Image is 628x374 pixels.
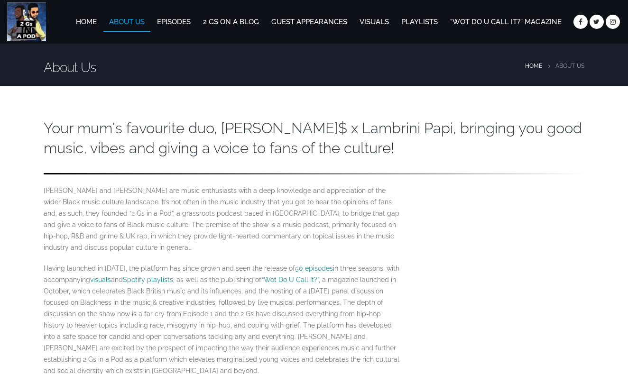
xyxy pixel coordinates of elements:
[7,2,46,41] img: 2 Gs In a Pod
[197,12,265,31] a: 2 Gs on a Blog
[525,63,542,69] span: Home
[606,15,620,29] a: Instagram
[555,60,584,72] li: About Us
[444,12,567,31] a: “Wot Do U Call It?” Magazine
[103,12,150,32] a: About Us
[44,185,399,253] p: [PERSON_NAME] and [PERSON_NAME] are music enthusiasts with a deep knowledge and appreciation of t...
[266,12,353,31] a: Guest Appearances
[90,276,111,283] a: visuals
[262,276,319,283] a: “Wot Do U Call It?”
[295,265,333,272] a: 50 episodes
[525,60,542,72] a: Home
[44,57,96,80] h1: About Us
[590,15,604,29] a: Twitter
[573,15,588,29] a: Facebook
[44,118,584,158] h2: Your mum's favourite duo, [PERSON_NAME]$ x Lambrini Papi, bringing you good music, vibes and givi...
[123,276,173,283] a: Spotify playlists
[70,12,102,31] a: Home
[354,12,395,31] a: Visuals
[396,12,443,31] a: Playlists
[151,12,196,31] a: Episodes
